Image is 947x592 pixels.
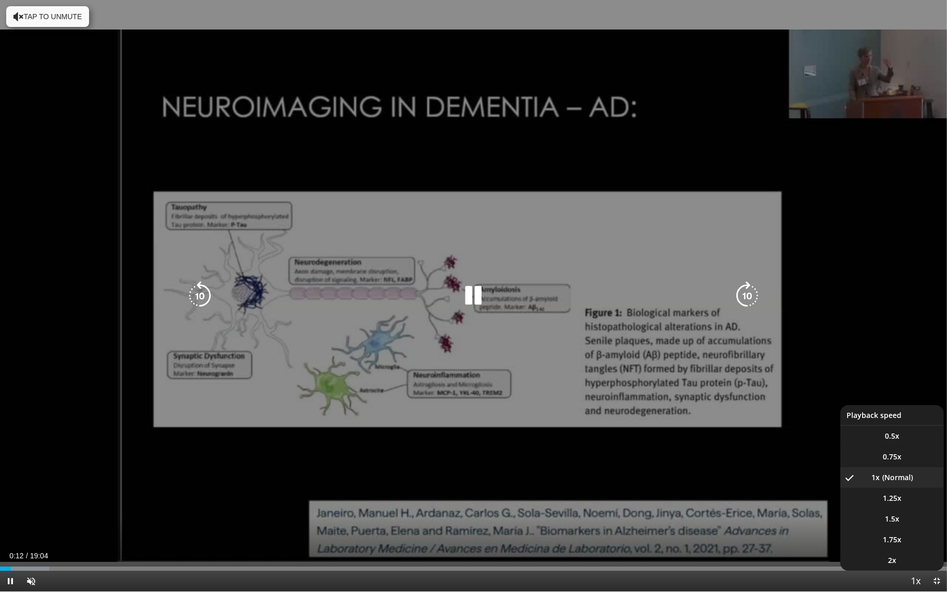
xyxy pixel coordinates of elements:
[883,535,901,545] span: 1.75x
[6,6,89,27] button: Tap to unmute
[888,555,896,566] span: 2x
[26,552,28,560] span: /
[883,452,901,462] span: 0.75x
[906,571,926,591] button: Playback Rate
[9,552,23,560] span: 0:12
[871,472,880,483] span: 1x
[30,552,48,560] span: 19:04
[885,514,899,524] span: 1.5x
[926,571,947,591] button: Exit Fullscreen
[21,571,41,591] button: Unmute
[883,493,901,503] span: 1.25x
[885,431,899,441] span: 0.5x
